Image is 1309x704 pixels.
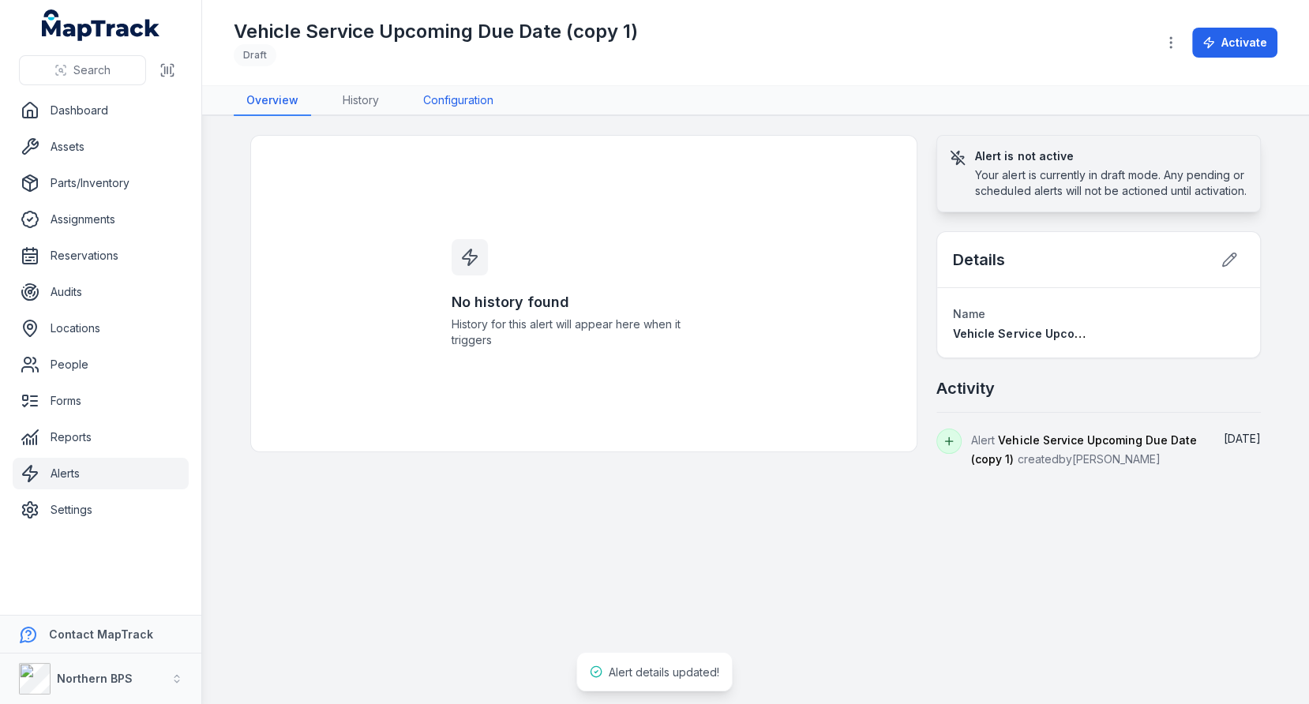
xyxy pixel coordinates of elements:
h3: No history found [452,291,717,313]
a: Locations [13,313,189,344]
span: Name [953,307,985,320]
h2: Details [953,249,1005,271]
span: Alert created by [PERSON_NAME] [971,433,1196,466]
a: Forms [13,385,189,417]
a: History [330,86,392,116]
div: Draft [234,44,276,66]
time: 25/09/2025, 2:10:51 pm [1224,432,1261,445]
a: Overview [234,86,311,116]
span: Vehicle Service Upcoming Due Date (copy 1) [953,327,1202,340]
a: Audits [13,276,189,308]
h2: Activity [936,377,995,399]
a: Reservations [13,240,189,271]
a: Assignments [13,204,189,235]
a: MapTrack [42,9,160,41]
span: History for this alert will appear here when it triggers [452,316,717,348]
span: [DATE] [1224,432,1261,445]
strong: Northern BPS [57,672,133,685]
a: Settings [13,494,189,526]
a: Dashboard [13,95,189,126]
strong: Contact MapTrack [49,627,153,641]
span: Search [73,62,111,78]
a: Alerts [13,458,189,489]
span: Alert details updated! [609,665,719,679]
a: Configuration [411,86,506,116]
a: Reports [13,421,189,453]
h3: Alert is not active [975,148,1247,164]
div: Your alert is currently in draft mode. Any pending or scheduled alerts will not be actioned until... [975,167,1247,199]
button: Search [19,55,146,85]
h1: Vehicle Service Upcoming Due Date (copy 1) [234,19,638,44]
a: People [13,349,189,380]
span: Vehicle Service Upcoming Due Date (copy 1) [971,433,1196,466]
a: Parts/Inventory [13,167,189,199]
button: Activate [1192,28,1277,58]
a: Assets [13,131,189,163]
